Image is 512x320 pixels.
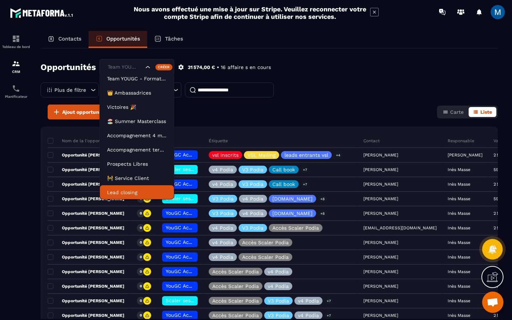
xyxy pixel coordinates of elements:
[494,138,507,144] p: Valeur
[209,138,228,144] p: Étiquette
[155,64,173,70] div: Créer
[107,103,167,111] p: Victoires 🎉
[242,167,263,172] p: V3 Podia
[469,107,496,117] button: Liste
[166,298,212,303] span: Scaler ses revenus
[48,181,124,187] p: Opportunité [PERSON_NAME]
[48,313,124,318] p: Opportunité [PERSON_NAME]
[318,210,327,217] p: +8
[62,108,106,116] span: Ajout opportunité
[272,196,313,201] p: [DOMAIN_NAME]
[212,196,234,201] p: V3 Podia
[140,255,142,260] p: 0
[41,31,89,48] a: Contacts
[107,89,167,96] p: 👑 Ambassadrices
[54,87,86,92] p: Plus de filtre
[318,195,327,203] p: +8
[48,298,124,304] p: Opportunité [PERSON_NAME]
[242,255,289,260] p: Accès Scaler Podia
[268,284,289,289] p: v4 Podia
[166,268,205,274] span: YouGC Academy
[242,225,263,230] p: V3 Podia
[166,196,212,201] span: Scaler ses revenus
[448,255,470,260] p: Inès Masse
[272,182,295,187] p: Call book
[212,269,259,274] p: Accès Scaler Podia
[166,152,205,158] span: YouGC Academy
[166,254,205,260] span: YouGC Academy
[48,152,124,158] p: Opportunité [PERSON_NAME]
[48,283,124,289] p: Opportunité [PERSON_NAME]
[268,298,289,303] p: V3 Podia
[166,210,205,216] span: YouGC Academy
[166,166,212,172] span: Scaler ses revenus
[448,153,482,158] p: [PERSON_NAME]
[140,269,142,274] p: 0
[448,211,470,216] p: Inès Masse
[242,211,263,216] p: v4 Podia
[140,240,142,245] p: 0
[165,36,183,42] p: Tâches
[107,132,167,139] p: Accompagnement 4 mois
[482,292,503,313] a: Ouvrir le chat
[48,225,124,231] p: Opportunité [PERSON_NAME]
[106,63,144,71] input: Search for option
[334,151,343,159] p: +4
[448,225,470,230] p: Inès Masse
[2,54,30,79] a: formationformationCRM
[2,45,30,49] p: Tableau de bord
[48,138,112,144] p: Nom de la l'opportunité
[166,283,205,289] span: YouGC Academy
[448,182,470,187] p: Inès Masse
[58,36,81,42] p: Contacts
[212,313,259,318] p: Accès Scaler Podia
[450,109,464,115] span: Carte
[300,166,310,174] p: +7
[268,269,289,274] p: v4 Podia
[268,313,289,318] p: V3 Podia
[298,313,319,318] p: v4 Podia
[272,225,319,230] p: Accès Scaler Podia
[494,167,511,172] p: 597,00 €
[107,189,167,196] p: Lead closing
[448,138,474,144] p: Responsable
[48,210,124,216] p: Opportunité [PERSON_NAME]
[48,269,124,274] p: Opportunité [PERSON_NAME]
[272,211,313,216] p: [DOMAIN_NAME]
[221,64,271,71] p: 16 affaire s en cours
[448,167,470,172] p: Inès Masse
[242,240,289,245] p: Accès Scaler Podia
[2,95,30,98] p: Planificateur
[212,182,233,187] p: v4 Podia
[2,70,30,74] p: CRM
[147,31,190,48] a: Tâches
[48,254,124,260] p: Opportunité [PERSON_NAME]
[12,84,20,93] img: scheduler
[107,75,167,82] p: Team YOUGC - Formations
[48,240,124,245] p: Opportunité [PERSON_NAME]
[448,269,470,274] p: Inès Masse
[212,240,233,245] p: v4 Podia
[107,118,167,125] p: 🏖️ Summer Masterclass
[140,211,142,216] p: 0
[448,240,470,245] p: Inès Masse
[480,109,492,115] span: Liste
[166,181,205,187] span: YouGC Academy
[133,5,367,20] h2: Nous avons effectué une mise à jour sur Stripe. Veuillez reconnecter votre compte Stripe afin de ...
[212,255,233,260] p: v4 Podia
[448,284,470,289] p: Inès Masse
[242,182,263,187] p: V3 Podia
[363,138,380,144] p: Contact
[140,284,142,289] p: 0
[324,297,334,305] p: +7
[140,298,142,303] p: 0
[188,64,215,71] p: 31 574,00 €
[166,239,205,245] span: YouGC Academy
[10,6,74,19] img: logo
[438,107,468,117] button: Carte
[284,153,328,158] p: leads entrants vsl
[298,298,319,303] p: v4 Podia
[448,298,470,303] p: Inès Masse
[106,36,140,42] p: Opportunités
[140,313,142,318] p: 0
